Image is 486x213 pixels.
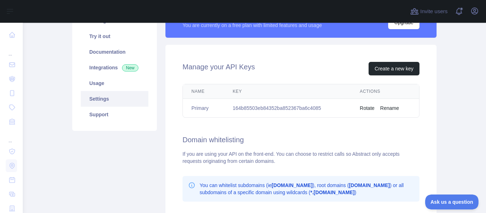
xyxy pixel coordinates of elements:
button: Create a new key [369,62,419,75]
a: Documentation [81,44,148,60]
div: ... [6,129,17,144]
a: Usage [81,75,148,91]
h2: Manage your API Keys [183,62,255,75]
div: If you are using your API on the front-end. You can choose to restrict calls so Abstract only acc... [183,150,419,165]
b: [DOMAIN_NAME] [349,182,390,188]
a: Integrations New [81,60,148,75]
span: Invite users [420,7,448,16]
a: Settings [81,91,148,107]
a: Try it out [81,28,148,44]
button: Invite users [409,6,449,17]
button: Rotate [360,105,374,112]
span: New [122,64,138,71]
p: You can whitelist subdomains (ie ), root domains ( ) or all subdomains of a specific domain using... [200,182,414,196]
div: You are currently on a free plan with limited features and usage [183,22,322,29]
b: *.[DOMAIN_NAME] [310,190,354,195]
th: Actions [351,84,419,99]
iframe: Toggle Customer Support [425,195,479,209]
h2: Domain whitelisting [183,135,419,145]
a: Support [81,107,148,122]
th: Key [224,84,351,99]
th: Name [183,84,224,99]
button: Rename [380,105,399,112]
td: 164b85503eb84352ba852367ba6c4085 [224,99,351,118]
div: ... [6,43,17,57]
td: Primary [183,99,224,118]
b: [DOMAIN_NAME] [272,182,313,188]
